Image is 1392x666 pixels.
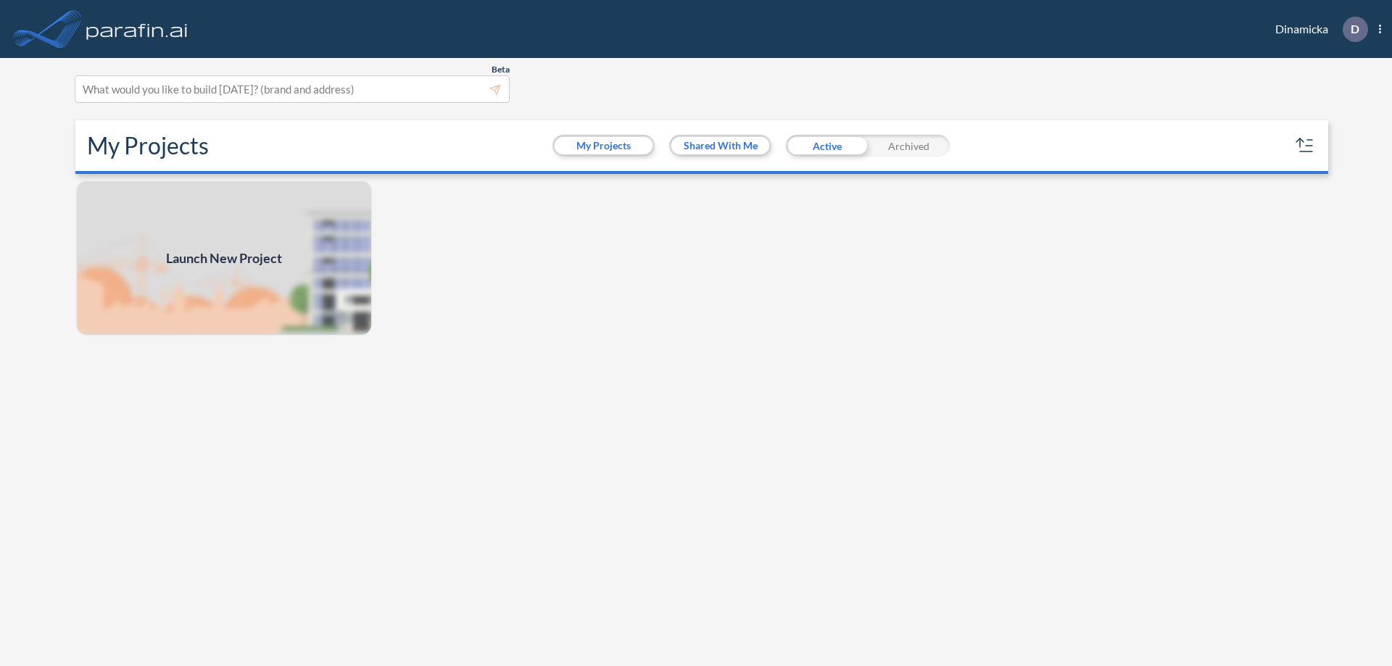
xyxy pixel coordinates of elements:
[87,132,209,159] h2: My Projects
[75,180,373,336] a: Launch New Project
[1351,22,1359,36] p: D
[75,180,373,336] img: add
[868,135,950,157] div: Archived
[166,249,282,268] span: Launch New Project
[671,137,769,154] button: Shared With Me
[1254,17,1381,42] div: Dinamicka
[492,64,510,75] span: Beta
[555,137,652,154] button: My Projects
[83,14,191,43] img: logo
[1293,134,1317,157] button: sort
[786,135,868,157] div: Active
